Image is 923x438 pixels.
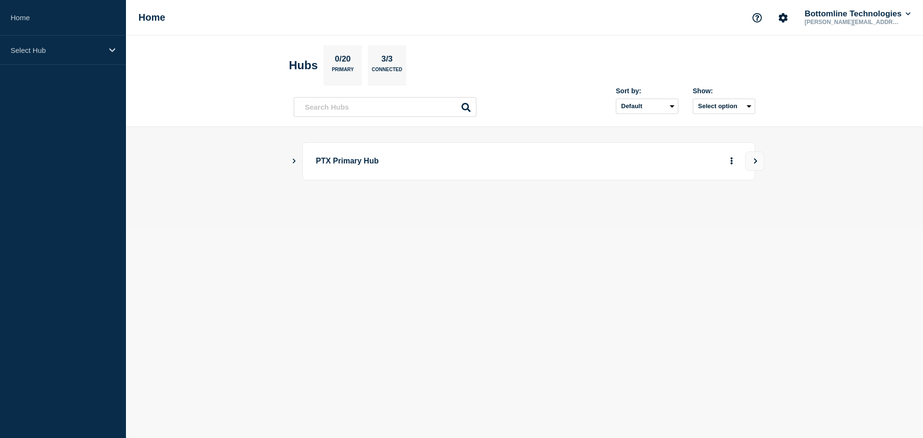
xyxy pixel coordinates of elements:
[773,8,793,28] button: Account settings
[803,19,903,25] p: [PERSON_NAME][EMAIL_ADDRESS][PERSON_NAME][DOMAIN_NAME]
[378,54,397,67] p: 3/3
[745,151,764,171] button: View
[693,99,755,114] button: Select option
[294,97,476,117] input: Search Hubs
[316,152,582,170] p: PTX Primary Hub
[725,152,738,170] button: More actions
[616,87,678,95] div: Sort by:
[332,67,354,77] p: Primary
[289,59,318,72] h2: Hubs
[11,46,103,54] p: Select Hub
[138,12,165,23] h1: Home
[616,99,678,114] select: Sort by
[803,9,912,19] button: Bottomline Technologies
[372,67,402,77] p: Connected
[747,8,767,28] button: Support
[693,87,755,95] div: Show:
[331,54,354,67] p: 0/20
[292,158,297,165] button: Show Connected Hubs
